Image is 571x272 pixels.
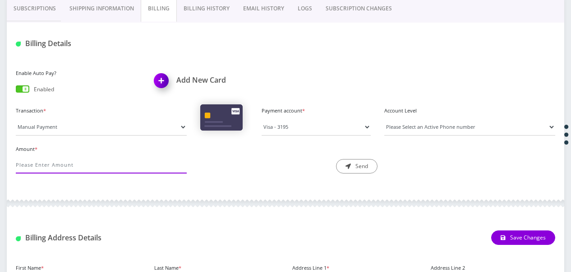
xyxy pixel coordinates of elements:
[262,107,371,115] label: Payment account
[154,76,279,84] h1: Add New Card
[16,42,21,47] img: Billing Details
[154,76,279,84] a: Add New CardAdd New Card
[491,230,555,245] button: Save Changes
[431,264,465,272] label: Address Line 2
[16,156,187,174] input: Please Enter Amount
[16,264,44,272] label: First Name
[154,264,181,272] label: Last Name
[34,85,54,94] p: Enabled
[150,70,176,97] img: Add New Card
[292,264,329,272] label: Address Line 1
[336,159,378,174] button: Send
[16,39,187,48] h1: Billing Details
[16,236,21,241] img: Billing Address Detail
[16,145,187,153] label: Amount
[16,70,141,77] label: Enable Auto Pay?
[200,104,243,131] img: Cards
[16,107,187,115] label: Transaction
[384,107,555,115] label: Account Level
[16,234,187,242] h1: Billing Address Details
